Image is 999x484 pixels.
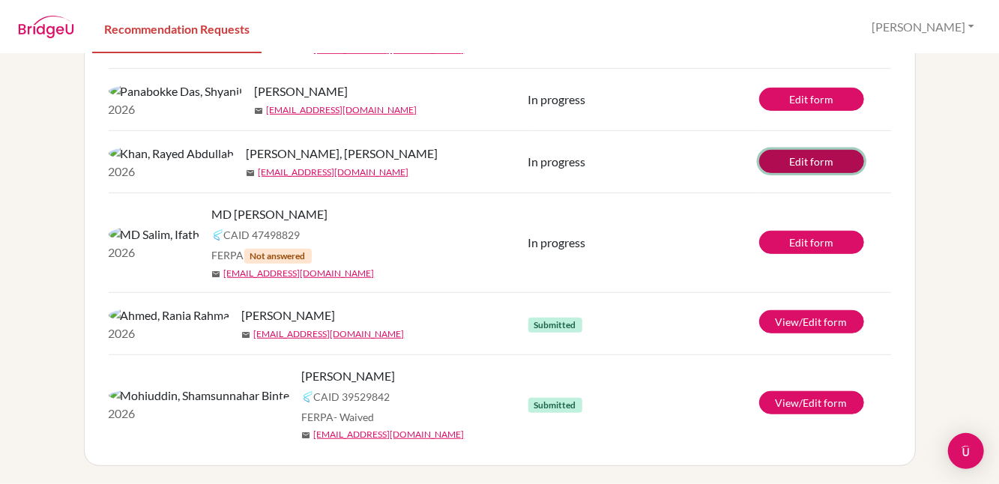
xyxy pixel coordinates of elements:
img: Ahmed, Rania Rahma [109,306,230,324]
button: [PERSON_NAME] [865,13,981,41]
span: mail [212,270,221,279]
span: Submitted [528,398,582,413]
p: 2026 [109,243,200,261]
img: BridgeU logo [18,16,74,38]
span: Not answered [244,249,312,264]
p: 2026 [109,100,243,118]
span: CAID 39529842 [314,389,390,405]
span: FERPA [212,247,312,264]
a: [EMAIL_ADDRESS][DOMAIN_NAME] [254,327,405,341]
a: [EMAIL_ADDRESS][DOMAIN_NAME] [224,267,375,280]
a: Recommendation Requests [92,2,262,54]
span: FERPA [302,409,375,425]
p: 2026 [109,324,230,342]
span: mail [255,106,264,115]
span: [PERSON_NAME] [302,367,396,385]
img: MD Salim, Ifath [109,226,200,243]
a: [EMAIL_ADDRESS][DOMAIN_NAME] [259,166,409,179]
span: mail [242,330,251,339]
img: Mohiuddin, Shamsunnahar Binte [109,387,290,405]
a: [EMAIL_ADDRESS][DOMAIN_NAME] [267,103,417,117]
span: In progress [528,154,586,169]
span: - Waived [334,411,375,423]
p: 2026 [109,405,290,423]
a: View/Edit form [759,391,864,414]
a: Edit form [759,88,864,111]
a: View/Edit form [759,310,864,333]
span: [PERSON_NAME], [PERSON_NAME] [247,145,438,163]
a: Edit form [759,231,864,254]
img: Common App logo [212,229,224,241]
span: mail [302,46,311,55]
span: MD [PERSON_NAME] [212,205,328,223]
a: Edit form [759,150,864,173]
p: 2026 [109,163,235,181]
span: mail [247,169,256,178]
img: Khan, Rayed Abdullah [109,145,235,163]
div: Open Intercom Messenger [948,433,984,469]
span: In progress [528,92,586,106]
img: Common App logo [302,391,314,403]
img: Panabokke Das, Shyanil [109,82,243,100]
span: [PERSON_NAME] [242,306,336,324]
span: In progress [528,235,586,249]
span: CAID 47498829 [224,227,301,243]
a: [EMAIL_ADDRESS][DOMAIN_NAME] [314,428,465,441]
span: [PERSON_NAME] [255,82,348,100]
span: mail [302,431,311,440]
span: Submitted [528,318,582,333]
